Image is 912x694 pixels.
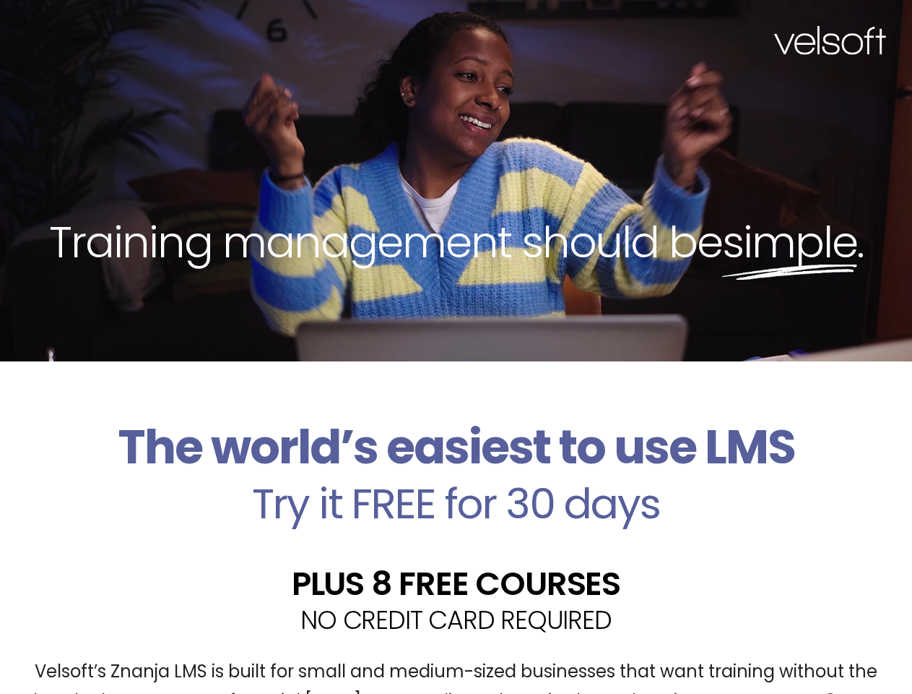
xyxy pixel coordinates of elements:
h2: Try it FREE for 30 days [11,483,901,525]
h2: NO CREDIT CARD REQUIRED [11,607,901,633]
span: simple [722,212,857,273]
h2: PLUS 8 FREE COURSES [11,567,901,600]
h2: The world’s easiest to use LMS [11,419,901,476]
h2: Training management should be . [26,214,886,270]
